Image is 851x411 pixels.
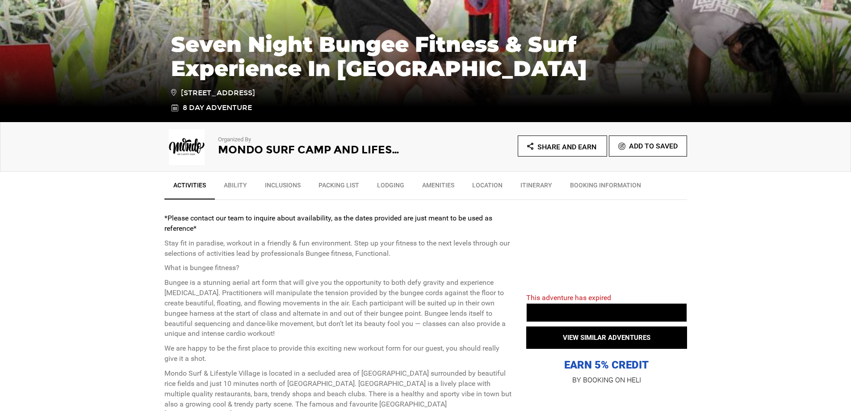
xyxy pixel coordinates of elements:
[413,176,463,199] a: Amenities
[526,326,687,349] button: VIEW SIMILAR ADVENTURES
[171,32,680,81] h1: Seven Night Bungee Fitness & Surf Experience In [GEOGRAPHIC_DATA]
[463,176,511,199] a: Location
[629,142,678,150] span: Add To Saved
[218,144,401,156] h2: Mondo Surf Camp and Lifestyle Village
[511,176,561,199] a: Itinerary
[183,103,252,113] span: 8 Day Adventure
[164,278,513,339] p: Bungee is a stunning aerial art form that will give you the opportunity to both defy gravity and ...
[164,263,513,273] p: What is bungee fitness?
[537,143,596,151] span: Share and Earn
[164,238,513,259] p: Stay fit in paradise, workout in a friendly & fun environment. Step up your fitness to the next l...
[215,176,256,199] a: Ability
[310,176,368,199] a: Packing List
[526,293,611,302] span: This adventure has expired
[164,343,513,364] p: We are happy to be the first place to provide this exciting new workout form for our guest, you s...
[561,176,650,199] a: BOOKING INFORMATION
[368,176,413,199] a: Lodging
[164,214,492,233] strong: *Please contact our team to inquire about availability, as the dates provided are just meant to b...
[218,136,401,144] p: Organized By
[164,129,209,165] img: c500cf9bd02878bc77edcdf62819994e.png
[164,176,215,199] a: Activities
[256,176,310,199] a: Inclusions
[526,374,687,386] p: BY BOOKING ON HELI
[171,87,255,98] span: [STREET_ADDRESS]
